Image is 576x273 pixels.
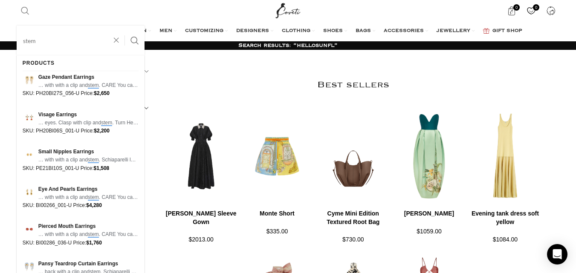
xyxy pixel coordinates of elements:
[17,185,145,210] a: Eye And Pearls Earrings … with with a clip andstem. CARE You can clean … SKU: BI00266_001-U Price...
[86,240,89,246] span: $
[38,260,139,268] span: Pansy Teardrop Curtain Earrings
[88,231,99,238] em: stem
[17,26,145,55] input: Search
[356,23,375,40] a: BAGS
[17,111,145,135] a: Visage Earrings … eyes. Clasp with clip andstem. Turn Heads with [PERSON_NAME] … SKU: PH20BI06S_0...
[23,127,139,135] p: SKU: PH20BI06S_001-U Price:
[356,28,371,34] span: BAGS
[384,23,428,40] a: ACCESSORIES
[86,240,102,246] bdi: 1,760
[86,202,102,208] bdi: 4,280
[236,23,273,40] a: DESIGNERS
[513,4,520,11] span: 0
[23,89,139,98] p: SKU: PH20BI27S_056-U Price:
[86,202,89,208] span: $
[94,90,97,96] span: $
[38,148,139,156] span: Small Nipples Earrings
[240,210,314,218] h4: Monte Short
[392,105,466,207] img: Alemais-Anita-Gown.jpg
[417,228,441,235] span: $1059.00
[164,210,238,226] h4: [PERSON_NAME] Sleeve Gown
[23,222,36,236] img: Pierced Mouth Earrings
[38,119,139,127] span: … eyes. Clasp with clip and . Turn Heads with [PERSON_NAME] …
[323,23,347,40] a: SHOES
[533,4,539,11] span: 0
[468,210,542,226] h4: Evening tank dress soft yellow
[274,6,302,14] a: Site logo
[17,148,145,172] a: Small Nipples Earrings … with with a clip andstem. Schiaparelli logo engraved on … SKU: PE21BI10S...
[437,28,470,34] span: JEWELLERY
[23,185,36,199] img: Eye And Pearls Earrings
[94,165,97,171] span: $
[88,157,99,163] em: stem
[88,194,99,201] em: stem
[323,28,343,34] span: SHOES
[159,23,177,40] a: MEN
[38,185,139,193] span: Eye And Pearls Earrings
[503,2,520,19] a: 0
[17,222,145,247] a: Pierced Mouth Earrings … with with a clip andstem. CARE You can clean … SKU: BI00286_036-U Price:...
[101,120,112,126] em: stem
[38,193,139,201] span: … with with a clip and . CARE You can clean …
[483,28,489,34] img: GiftBag
[94,128,110,134] bdi: 2,200
[188,236,213,243] span: $2013.00
[238,42,338,49] h1: Search results: “hellosunfl”
[164,105,238,207] img: Rebecca-Vallance-Esther-Short-Sleeve-Gown-7-scaled.jpg
[23,239,139,247] p: SKU: BI00286_036-U Price:
[282,23,315,40] a: CLOTHING
[23,55,55,71] div: Products
[392,210,466,236] a: [PERSON_NAME] $1059.00
[522,2,540,19] div: My Wishlist
[547,244,567,264] div: Open Intercom Messenger
[164,80,542,90] h2: Best sellers
[342,236,364,243] span: $730.00
[392,210,466,218] h4: [PERSON_NAME]
[522,2,540,19] a: 0
[94,128,97,134] span: $
[38,222,139,230] span: Pierced Mouth Earrings
[94,165,110,171] bdi: 1,508
[23,201,139,210] p: SKU: BI00266_001-U Price:
[17,2,34,19] a: Search
[493,236,518,243] span: $1084.00
[236,28,269,34] span: DESIGNERS
[316,210,390,244] a: Cyme Mini Edition Textured Root Bag $730.00
[437,23,475,40] a: JEWELLERY
[468,105,542,207] img: Toteme-Evening-tank-dress-soft-yellow-541928_nobg.png
[185,28,223,34] span: CUSTOMIZING
[266,228,288,235] span: $335.00
[38,230,139,239] span: … with with a clip and . CARE You can clean …
[23,148,36,161] img: Small Nipples Earrings
[316,210,390,226] h4: Cyme Mini Edition Textured Root Bag
[88,82,99,89] em: stem
[282,28,310,34] span: CLOTHING
[240,105,314,207] img: Alemais-Monte-Short-3.jpg
[23,164,139,172] p: SKU: PE21BI10S_001-U Price:
[17,73,145,98] a: Gaze Pendant Earrings … with with a clip andstem. CARE You can clean … SKU: PH20BI27S_056-U Price...
[38,111,139,119] span: Visage Earrings
[468,210,542,244] a: Evening tank dress soft yellow $1084.00
[23,111,36,124] img: Visage Earrings
[159,28,172,34] span: MEN
[38,156,139,164] span: … with with a clip and . Schiaparelli logo engraved on …
[316,105,390,207] img: Polene-73.png
[17,23,559,40] div: Main navigation
[164,210,238,244] a: [PERSON_NAME] Sleeve Gown $2013.00
[23,73,36,87] img: Gaze Pendant Earrings
[38,73,139,81] span: Gaze Pendant Earrings
[94,90,110,96] bdi: 2,650
[492,28,522,34] span: GIFT SHOP
[384,28,424,34] span: ACCESSORIES
[240,210,314,236] a: Monte Short $335.00
[38,81,139,89] span: … with with a clip and . CARE You can clean …
[185,23,228,40] a: CUSTOMIZING
[483,23,522,40] a: GIFT SHOP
